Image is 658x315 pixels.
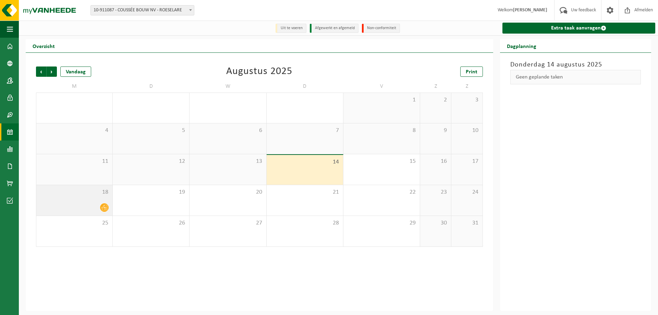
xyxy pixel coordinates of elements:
[270,158,340,166] span: 14
[226,66,292,77] div: Augustus 2025
[113,80,190,93] td: D
[270,127,340,134] span: 7
[347,127,416,134] span: 8
[455,127,479,134] span: 10
[91,5,194,15] span: 10-911087 - COUSSÉE BOUW NV - ROESELARE
[466,69,477,75] span: Print
[502,23,655,34] a: Extra taak aanvragen
[36,80,113,93] td: M
[276,24,306,33] li: Uit te voeren
[424,189,448,196] span: 23
[347,96,416,104] span: 1
[455,189,479,196] span: 24
[510,70,641,84] div: Geen geplande taken
[47,66,57,77] span: Volgende
[116,127,186,134] span: 5
[455,96,479,104] span: 3
[116,219,186,227] span: 26
[193,127,263,134] span: 6
[26,39,62,52] h2: Overzicht
[362,24,400,33] li: Non-conformiteit
[420,80,451,93] td: Z
[116,189,186,196] span: 19
[347,219,416,227] span: 29
[455,158,479,165] span: 17
[193,219,263,227] span: 27
[455,219,479,227] span: 31
[267,80,343,93] td: D
[36,66,46,77] span: Vorige
[424,127,448,134] span: 9
[424,96,448,104] span: 2
[60,66,91,77] div: Vandaag
[40,219,109,227] span: 25
[116,158,186,165] span: 12
[40,189,109,196] span: 18
[424,219,448,227] span: 30
[193,158,263,165] span: 13
[347,189,416,196] span: 22
[270,219,340,227] span: 28
[451,80,483,93] td: Z
[424,158,448,165] span: 16
[90,5,194,15] span: 10-911087 - COUSSÉE BOUW NV - ROESELARE
[270,189,340,196] span: 21
[343,80,420,93] td: V
[190,80,266,93] td: W
[460,66,483,77] a: Print
[40,158,109,165] span: 11
[310,24,358,33] li: Afgewerkt en afgemeld
[500,39,543,52] h2: Dagplanning
[193,189,263,196] span: 20
[513,8,547,13] strong: [PERSON_NAME]
[510,60,641,70] h3: Donderdag 14 augustus 2025
[40,127,109,134] span: 4
[347,158,416,165] span: 15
